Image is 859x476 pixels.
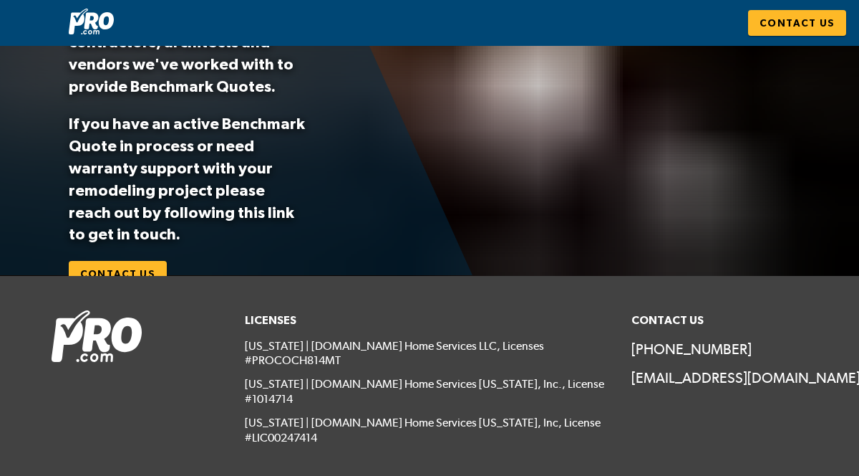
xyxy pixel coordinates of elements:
h6: Licenses [245,310,614,330]
a: Contact Us [748,10,846,37]
a: Contact Us [69,261,167,287]
span: Contact Us [80,265,155,283]
span: Contact Us [759,14,835,32]
a: [EMAIL_ADDRESS][DOMAIN_NAME] [631,368,807,388]
p: [US_STATE] | [DOMAIN_NAME] Home Services [US_STATE], Inc, License #LIC00247414 [245,416,614,446]
img: Pro.com logo [52,310,142,362]
a: [PHONE_NUMBER] [631,339,807,359]
p: [US_STATE] | [DOMAIN_NAME] Home Services LLC, Licenses #PROCOCH814MT [245,339,614,369]
img: Pro.com logo [69,9,114,34]
p: If you have an active Benchmark Quote in process or need warranty support with your remodeling pr... [69,113,306,245]
h6: Contact Us [631,310,807,330]
p: [US_STATE] | [DOMAIN_NAME] Home Services [US_STATE], Inc., License #1014714 [245,377,614,407]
